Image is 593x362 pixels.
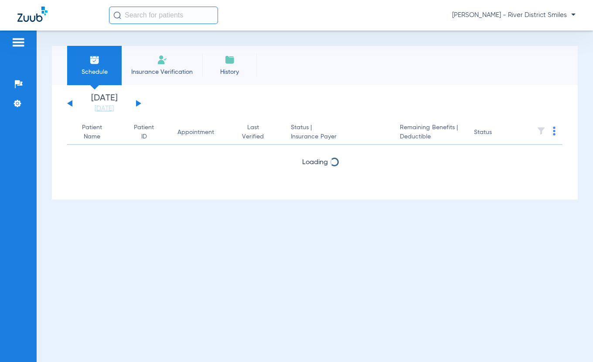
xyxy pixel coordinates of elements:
[393,121,467,145] th: Remaining Benefits |
[74,68,115,76] span: Schedule
[467,121,526,145] th: Status
[452,11,576,20] span: [PERSON_NAME] - River District Smiles
[302,159,328,166] span: Loading
[291,132,386,141] span: Insurance Payer
[132,123,164,141] div: Patient ID
[157,55,167,65] img: Manual Insurance Verification
[109,7,218,24] input: Search for patients
[177,128,214,137] div: Appointment
[17,7,48,22] img: Zuub Logo
[74,123,118,141] div: Patient Name
[177,128,223,137] div: Appointment
[237,123,269,141] div: Last Verified
[284,121,393,145] th: Status |
[78,104,130,113] a: [DATE]
[400,132,460,141] span: Deductible
[237,123,277,141] div: Last Verified
[132,123,156,141] div: Patient ID
[113,11,121,19] img: Search Icon
[553,127,556,135] img: group-dot-blue.svg
[74,123,110,141] div: Patient Name
[209,68,250,76] span: History
[537,127,545,135] img: filter.svg
[78,94,130,113] li: [DATE]
[225,55,235,65] img: History
[11,37,25,48] img: hamburger-icon
[128,68,196,76] span: Insurance Verification
[89,55,100,65] img: Schedule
